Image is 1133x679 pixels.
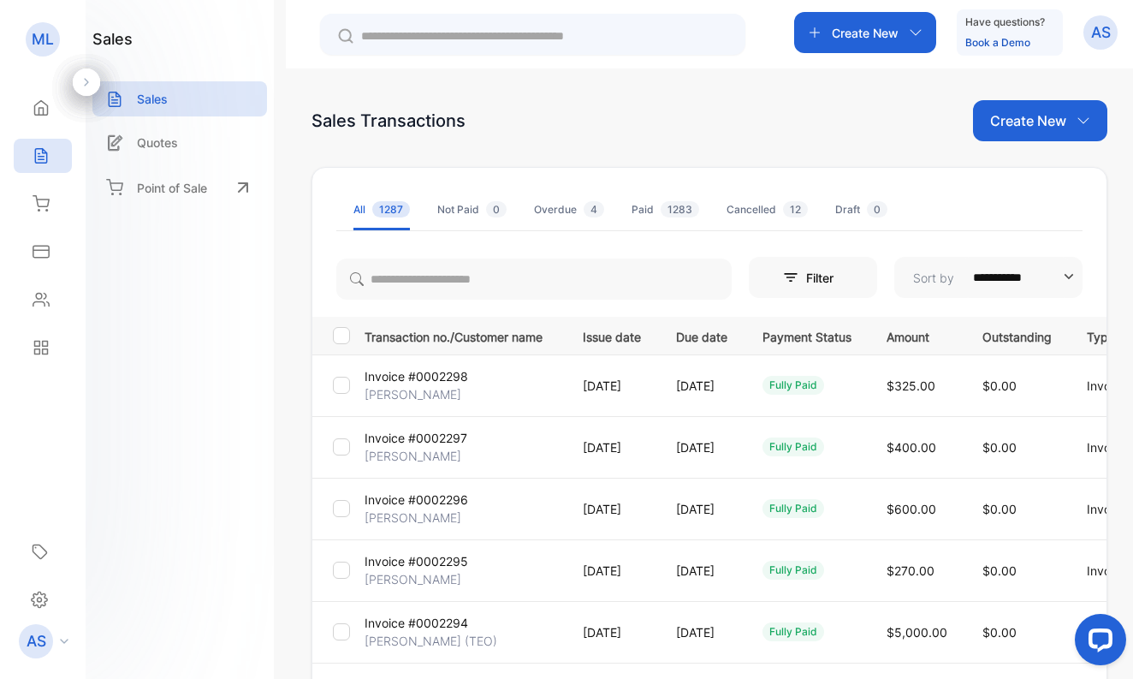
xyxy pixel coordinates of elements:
span: $400.00 [887,440,936,455]
span: $0.00 [982,625,1017,640]
div: Paid [632,202,699,217]
div: Not Paid [437,202,507,217]
div: Overdue [534,202,604,217]
p: Due date [676,325,727,346]
p: Invoice #0002297 [365,429,467,447]
button: AS [1083,12,1118,53]
p: [DATE] [676,500,727,518]
p: Payment Status [762,325,851,346]
p: AS [27,630,46,652]
button: Create New [973,100,1107,141]
div: All [353,202,410,217]
p: Create New [990,110,1066,131]
button: Sort by [894,257,1083,298]
span: $600.00 [887,502,936,516]
a: Point of Sale [92,169,267,206]
p: Invoice #0002295 [365,552,468,570]
p: Amount [887,325,947,346]
p: [DATE] [676,377,727,395]
p: [PERSON_NAME] [365,509,461,527]
p: [DATE] [583,500,641,518]
span: $0.00 [982,440,1017,455]
p: Invoice #0002298 [365,367,468,385]
span: $0.00 [982,502,1017,516]
span: 1283 [661,201,699,217]
span: $5,000.00 [887,625,947,640]
span: $270.00 [887,563,934,578]
span: 0 [486,201,507,217]
div: fully paid [762,438,824,456]
p: ML [32,28,54,51]
iframe: LiveChat chat widget [1061,607,1133,679]
div: Cancelled [727,202,808,217]
span: $0.00 [982,378,1017,393]
button: Create New [794,12,936,53]
p: [PERSON_NAME] [365,385,461,403]
p: Have questions? [965,14,1045,31]
p: [PERSON_NAME] [365,447,461,465]
p: Transaction no./Customer name [365,325,561,346]
p: Issue date [583,325,641,346]
p: [PERSON_NAME] (TEO) [365,632,497,650]
p: Create New [832,24,899,42]
p: [DATE] [583,562,641,580]
div: fully paid [762,499,824,518]
p: [DATE] [583,438,641,456]
p: [DATE] [676,623,727,641]
span: 4 [584,201,604,217]
p: Sort by [913,269,954,287]
a: Book a Demo [965,36,1030,49]
div: fully paid [762,376,824,395]
p: [DATE] [583,377,641,395]
span: 1287 [372,201,410,217]
p: [DATE] [676,438,727,456]
div: fully paid [762,622,824,641]
p: Sales [137,90,168,108]
span: $0.00 [982,563,1017,578]
div: Sales Transactions [311,108,466,134]
p: AS [1091,21,1111,44]
p: [DATE] [676,562,727,580]
a: Quotes [92,125,267,160]
p: Invoice #0002296 [365,491,468,509]
div: Draft [835,202,887,217]
p: Outstanding [982,325,1052,346]
span: $325.00 [887,378,935,393]
p: [DATE] [583,623,641,641]
p: Quotes [137,134,178,152]
h1: sales [92,27,133,51]
div: fully paid [762,561,824,580]
span: 12 [783,201,808,217]
span: 0 [867,201,887,217]
p: [PERSON_NAME] [365,570,461,588]
p: Invoice #0002294 [365,614,468,632]
p: Point of Sale [137,179,207,197]
a: Sales [92,81,267,116]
